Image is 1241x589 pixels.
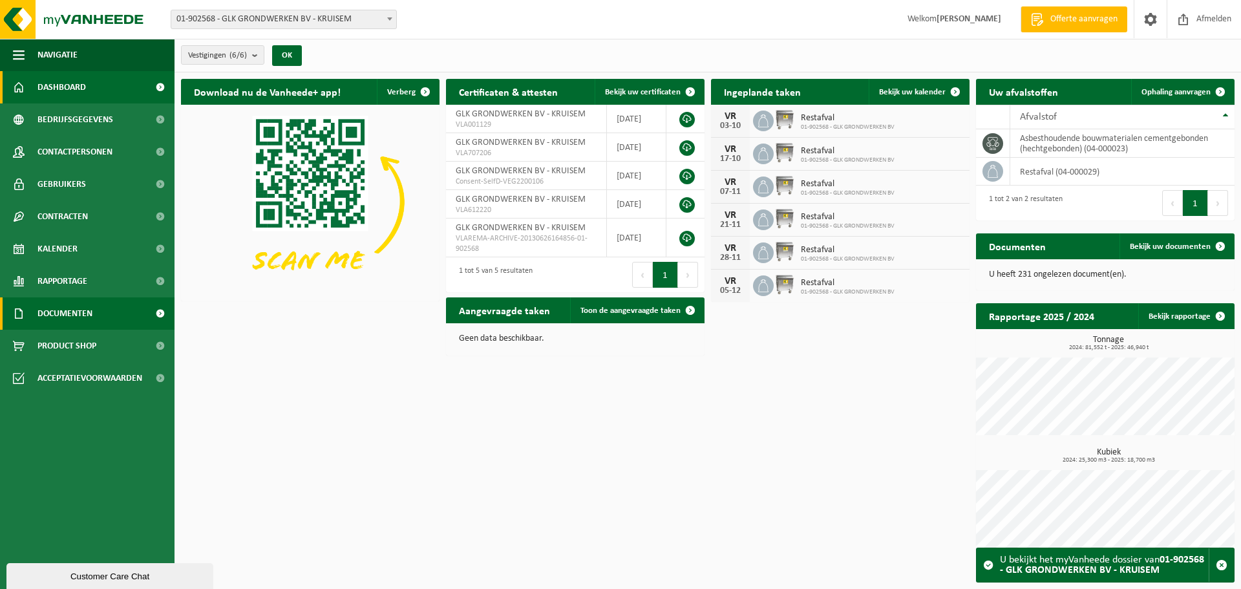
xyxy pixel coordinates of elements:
p: U heeft 231 ongelezen document(en). [989,270,1222,279]
span: Kalender [37,233,78,265]
span: Restafval [801,146,895,156]
span: VLA707206 [456,148,597,158]
h2: Download nu de Vanheede+ app! [181,79,354,104]
h2: Aangevraagde taken [446,297,563,323]
h2: Uw afvalstoffen [976,79,1071,104]
span: Offerte aanvragen [1047,13,1121,26]
span: Restafval [801,113,895,123]
button: Vestigingen(6/6) [181,45,264,65]
span: Vestigingen [188,46,247,65]
td: [DATE] [607,162,666,190]
span: Gebruikers [37,168,86,200]
strong: [PERSON_NAME] [937,14,1001,24]
h3: Kubiek [982,448,1235,464]
a: Offerte aanvragen [1021,6,1127,32]
span: Verberg [387,88,416,96]
div: 21-11 [717,220,743,230]
iframe: chat widget [6,561,216,589]
td: asbesthoudende bouwmaterialen cementgebonden (hechtgebonden) (04-000023) [1010,129,1235,158]
button: OK [272,45,302,66]
a: Bekijk uw documenten [1119,233,1233,259]
span: Contracten [37,200,88,233]
img: Download de VHEPlus App [181,105,440,299]
div: U bekijkt het myVanheede dossier van [1000,548,1209,582]
button: 1 [653,262,678,288]
span: Restafval [801,179,895,189]
span: 01-902568 - GLK GRONDWERKEN BV [801,156,895,164]
div: VR [717,144,743,155]
span: 2024: 81,552 t - 2025: 46,940 t [982,345,1235,351]
div: 1 tot 2 van 2 resultaten [982,189,1063,217]
span: Rapportage [37,265,87,297]
a: Bekijk uw certificaten [595,79,703,105]
div: 1 tot 5 van 5 resultaten [452,261,533,289]
strong: 01-902568 - GLK GRONDWERKEN BV - KRUISEM [1000,555,1204,575]
span: Afvalstof [1020,112,1057,122]
span: VLAREMA-ARCHIVE-20130626164856-01-902568 [456,233,597,254]
h2: Documenten [976,233,1059,259]
button: Previous [632,262,653,288]
span: Bekijk uw documenten [1130,242,1211,251]
span: 01-902568 - GLK GRONDWERKEN BV - KRUISEM [171,10,396,28]
a: Bekijk uw kalender [869,79,968,105]
h2: Rapportage 2025 / 2024 [976,303,1107,328]
img: WB-1100-GAL-GY-02 [774,109,796,131]
div: 05-12 [717,286,743,295]
td: [DATE] [607,219,666,257]
a: Bekijk rapportage [1138,303,1233,329]
span: VLA612220 [456,205,597,215]
span: Bedrijfsgegevens [37,103,113,136]
span: 01-902568 - GLK GRONDWERKEN BV [801,222,895,230]
span: GLK GRONDWERKEN BV - KRUISEM [456,109,586,119]
span: Consent-SelfD-VEG2200106 [456,177,597,187]
div: 17-10 [717,155,743,164]
span: 01-902568 - GLK GRONDWERKEN BV [801,288,895,296]
td: [DATE] [607,190,666,219]
span: Restafval [801,245,895,255]
div: 28-11 [717,253,743,262]
a: Toon de aangevraagde taken [570,297,703,323]
span: VLA001129 [456,120,597,130]
div: VR [717,210,743,220]
img: WB-1100-GAL-GY-02 [774,175,796,197]
p: Geen data beschikbaar. [459,334,692,343]
span: GLK GRONDWERKEN BV - KRUISEM [456,166,586,176]
div: VR [717,177,743,187]
span: Product Shop [37,330,96,362]
span: Ophaling aanvragen [1141,88,1211,96]
h2: Certificaten & attesten [446,79,571,104]
span: 01-902568 - GLK GRONDWERKEN BV [801,123,895,131]
span: Dashboard [37,71,86,103]
span: GLK GRONDWERKEN BV - KRUISEM [456,138,586,147]
button: Verberg [377,79,438,105]
td: [DATE] [607,133,666,162]
span: Toon de aangevraagde taken [580,306,681,315]
button: Next [1208,190,1228,216]
span: 2024: 25,300 m3 - 2025: 18,700 m3 [982,457,1235,464]
img: WB-1100-GAL-GY-02 [774,273,796,295]
img: WB-1100-GAL-GY-02 [774,142,796,164]
a: Ophaling aanvragen [1131,79,1233,105]
span: Contactpersonen [37,136,112,168]
span: Bekijk uw kalender [879,88,946,96]
span: 01-902568 - GLK GRONDWERKEN BV [801,189,895,197]
h3: Tonnage [982,336,1235,351]
span: 01-902568 - GLK GRONDWERKEN BV [801,255,895,263]
span: Restafval [801,212,895,222]
button: Next [678,262,698,288]
div: VR [717,243,743,253]
span: GLK GRONDWERKEN BV - KRUISEM [456,195,586,204]
td: [DATE] [607,105,666,133]
button: Previous [1162,190,1183,216]
span: GLK GRONDWERKEN BV - KRUISEM [456,223,586,233]
div: VR [717,111,743,122]
img: WB-1100-GAL-GY-02 [774,241,796,262]
button: 1 [1183,190,1208,216]
div: 03-10 [717,122,743,131]
span: 01-902568 - GLK GRONDWERKEN BV - KRUISEM [171,10,397,29]
span: Documenten [37,297,92,330]
span: Acceptatievoorwaarden [37,362,142,394]
td: restafval (04-000029) [1010,158,1235,186]
span: Restafval [801,278,895,288]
